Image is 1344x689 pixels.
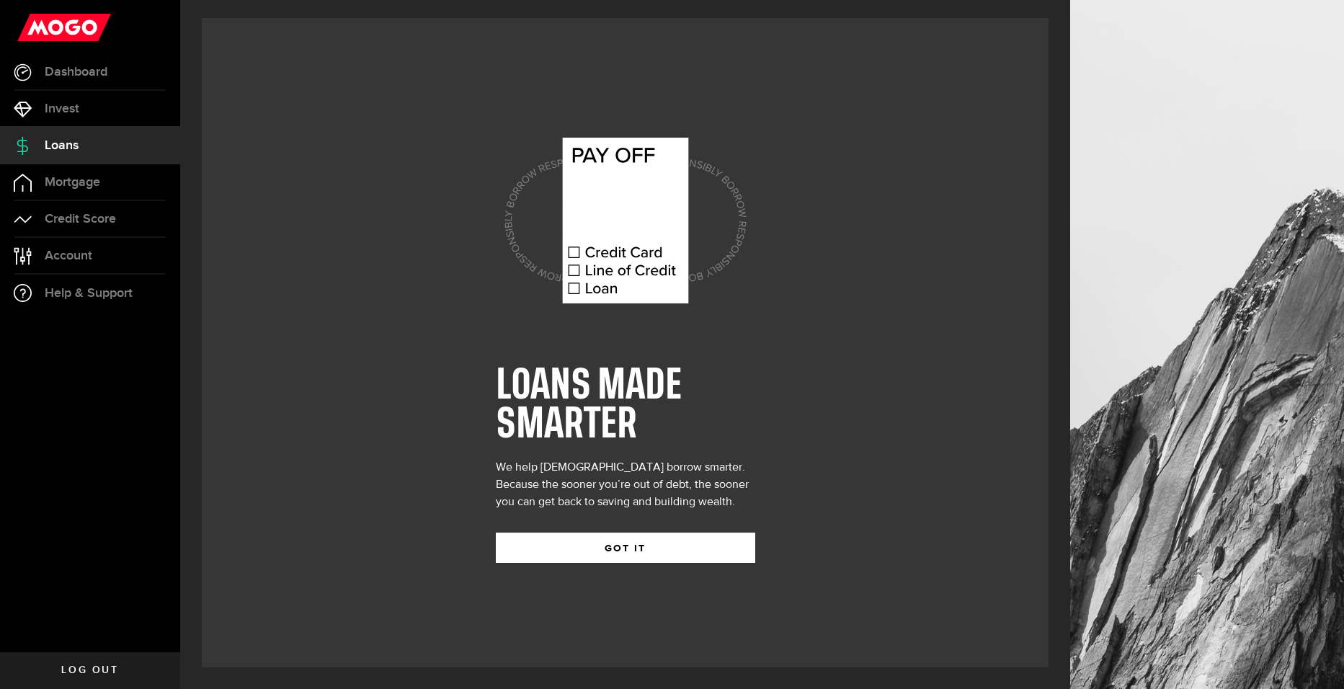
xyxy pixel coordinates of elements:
div: We help [DEMOGRAPHIC_DATA] borrow smarter. Because the sooner you’re out of debt, the sooner you ... [496,459,755,511]
span: Credit Score [45,213,116,226]
button: GOT IT [496,533,755,563]
span: Mortgage [45,176,100,189]
span: Help & Support [45,287,133,300]
span: Invest [45,102,79,115]
span: Dashboard [45,66,107,79]
span: Loans [45,139,79,152]
span: Account [45,249,92,262]
span: Log out [61,665,118,675]
h1: LOANS MADE SMARTER [496,367,755,445]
